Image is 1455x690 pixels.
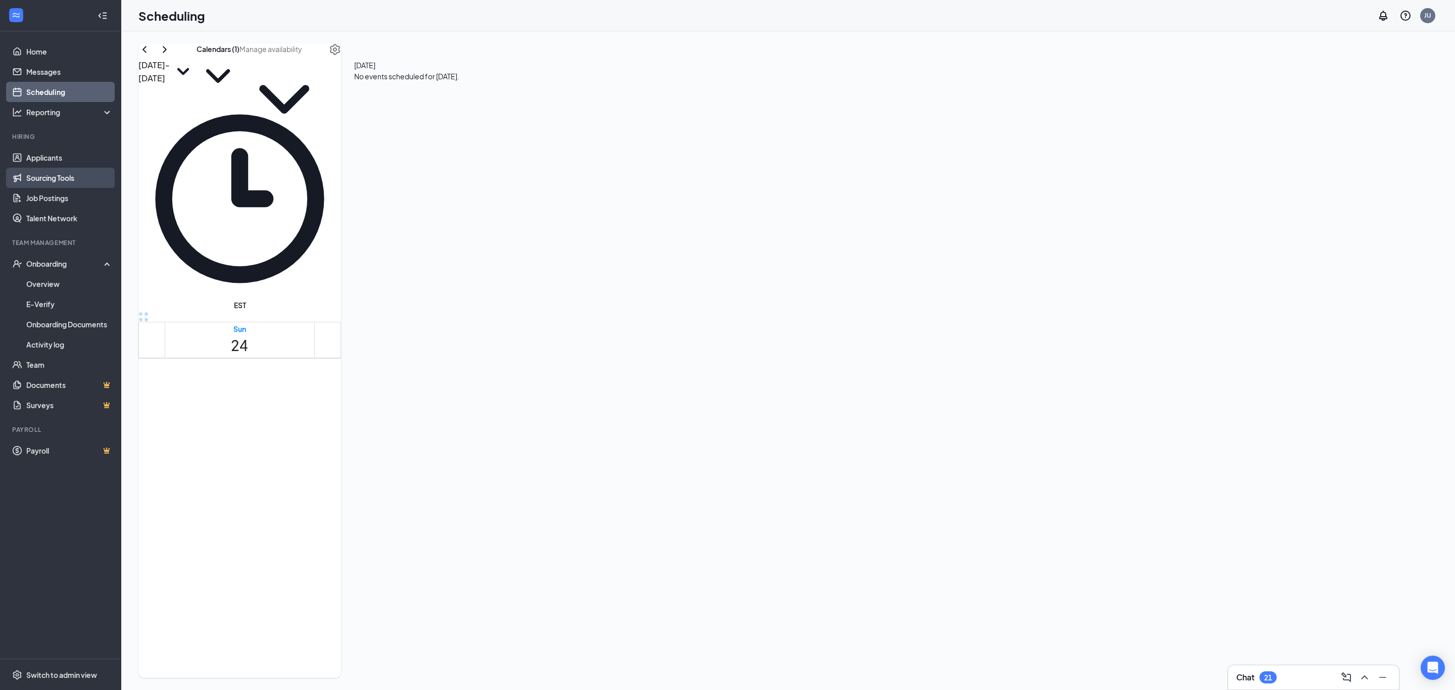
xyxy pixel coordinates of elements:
h3: Chat [1236,672,1254,683]
svg: Notifications [1377,10,1389,22]
button: Calendars (1)ChevronDown [197,43,239,97]
button: Minimize [1375,669,1391,685]
svg: QuestionInfo [1399,10,1412,22]
span: [DATE] [354,60,459,71]
a: Team [26,355,113,375]
a: Home [26,41,113,62]
a: Messages [26,62,113,82]
svg: ChevronLeft [138,43,151,56]
svg: Analysis [12,107,22,117]
a: Talent Network [26,208,113,228]
h1: Scheduling [138,7,205,24]
svg: ChevronRight [159,43,171,56]
svg: Settings [329,43,341,56]
div: Payroll [12,425,111,434]
input: Manage availability [239,43,329,55]
a: E-Verify [26,294,113,314]
h3: [DATE] - [DATE] [138,59,170,84]
svg: Collapse [98,11,108,21]
div: Open Intercom Messenger [1421,656,1445,680]
svg: ComposeMessage [1340,671,1352,683]
div: Sun [231,323,248,334]
svg: Clock [138,97,341,300]
a: Settings [329,43,341,97]
div: Switch to admin view [26,670,97,680]
a: Job Postings [26,188,113,208]
button: ComposeMessage [1338,669,1354,685]
svg: Settings [12,670,22,680]
svg: SmallChevronDown [170,58,197,85]
div: Team Management [12,238,111,247]
div: Reporting [26,107,113,117]
a: August 24, 2025 [229,322,250,358]
a: Overview [26,274,113,294]
div: 21 [1264,673,1272,682]
span: No events scheduled for [DATE]. [354,71,459,82]
a: Onboarding Documents [26,314,113,334]
a: SurveysCrown [26,395,113,415]
a: Activity log [26,334,113,355]
a: Scheduling [26,82,113,102]
div: Onboarding [26,259,104,269]
svg: Minimize [1377,671,1389,683]
a: Sourcing Tools [26,168,113,188]
button: ChevronUp [1356,669,1373,685]
svg: UserCheck [12,259,22,269]
svg: ChevronUp [1359,671,1371,683]
a: Applicants [26,147,113,168]
svg: ChevronDown [239,55,329,144]
svg: WorkstreamLogo [11,10,21,20]
a: DocumentsCrown [26,375,113,395]
div: Hiring [12,132,111,141]
h1: 24 [231,334,248,357]
div: JU [1424,11,1431,20]
a: PayrollCrown [26,440,113,461]
svg: ChevronDown [197,55,239,97]
span: EST [234,300,246,310]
